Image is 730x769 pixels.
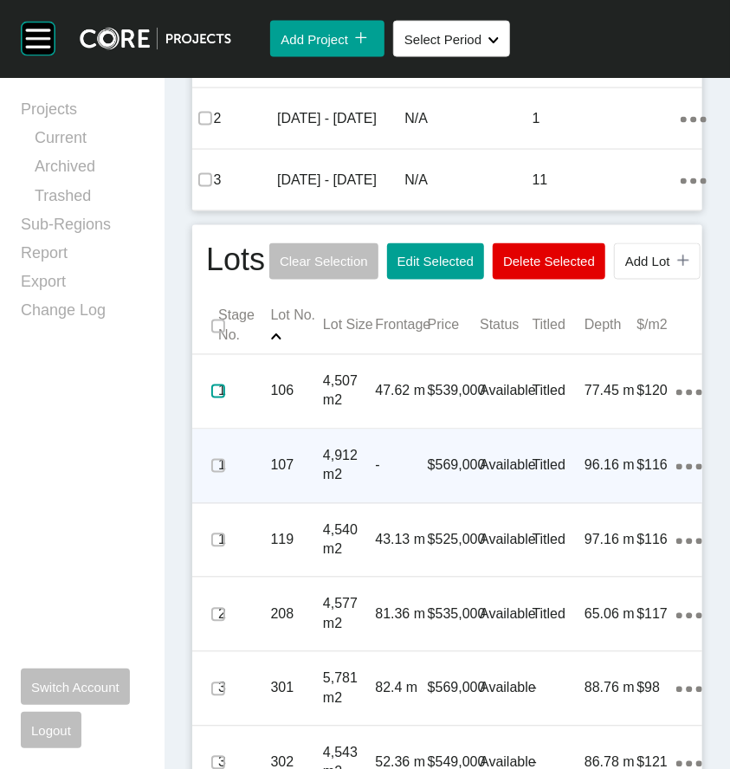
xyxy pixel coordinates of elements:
[428,456,486,475] p: $569,000
[31,680,120,695] span: Switch Account
[428,316,480,335] p: Price
[404,171,532,190] p: N/A
[218,605,270,624] p: 2
[428,382,486,401] p: $539,000
[80,28,231,50] img: core-logo-dark.3138cae2.png
[21,712,81,748] button: Logout
[31,723,71,738] span: Logout
[636,605,675,624] p: $117
[21,242,144,271] a: Report
[270,21,384,57] button: Add Project
[614,243,701,280] button: Add Lot
[271,605,323,624] p: 208
[375,456,427,475] p: -
[218,307,270,346] p: Stage No.
[533,605,585,624] p: Titled
[404,109,532,128] p: N/A
[533,679,585,698] p: -
[218,679,270,698] p: 3
[533,456,585,475] p: Titled
[585,456,636,475] p: 96.16 m
[281,32,348,47] span: Add Project
[271,531,323,550] p: 119
[277,171,404,190] p: [DATE] - [DATE]
[533,109,682,128] p: 1
[271,382,323,401] p: 106
[480,531,536,550] p: Available
[375,316,430,335] p: Frontage
[323,447,375,486] p: 4,912 m2
[271,456,323,475] p: 107
[323,316,375,335] p: Lot Size
[636,316,688,335] p: $/m2
[277,109,404,128] p: [DATE] - [DATE]
[35,185,144,214] a: Trashed
[323,595,375,634] p: 4,577 m2
[480,679,536,698] p: Available
[480,456,536,475] p: Available
[404,32,481,47] span: Select Period
[214,171,278,190] p: 3
[585,605,636,624] p: 65.06 m
[636,456,675,475] p: $116
[428,531,486,550] p: $525,000
[323,372,375,411] p: 4,507 m2
[271,307,323,346] p: Lot No.
[21,669,130,705] button: Switch Account
[533,171,682,190] p: 11
[218,456,270,475] p: 1
[280,255,368,269] span: Clear Selection
[269,243,378,280] button: Clear Selection
[323,669,375,708] p: 5,781 m2
[480,382,536,401] p: Available
[21,271,144,300] a: Export
[214,109,278,128] p: 2
[35,156,144,184] a: Archived
[585,382,636,401] p: 77.45 m
[397,255,474,269] span: Edit Selected
[480,316,532,335] p: Status
[206,239,265,284] h1: Lots
[218,531,270,550] p: 1
[585,679,636,698] p: 88.76 m
[35,127,144,156] a: Current
[375,382,427,401] p: 47.62 m
[218,382,270,401] p: 1
[375,531,427,550] p: 43.13 m
[387,243,484,280] button: Edit Selected
[533,316,585,335] p: Titled
[636,382,675,401] p: $120
[480,605,536,624] p: Available
[636,679,675,698] p: $98
[428,679,486,698] p: $569,000
[585,316,636,335] p: Depth
[375,679,427,698] p: 82.4 m
[393,21,510,57] button: Select Period
[533,382,585,401] p: Titled
[585,531,636,550] p: 97.16 m
[21,300,144,328] a: Change Log
[323,521,375,560] p: 4,540 m2
[21,99,144,127] a: Projects
[503,255,595,269] span: Delete Selected
[21,214,144,242] a: Sub-Regions
[375,605,427,624] p: 81.36 m
[625,255,670,269] span: Add Lot
[636,531,675,550] p: $116
[533,531,585,550] p: Titled
[493,243,605,280] button: Delete Selected
[428,605,486,624] p: $535,000
[271,679,323,698] p: 301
